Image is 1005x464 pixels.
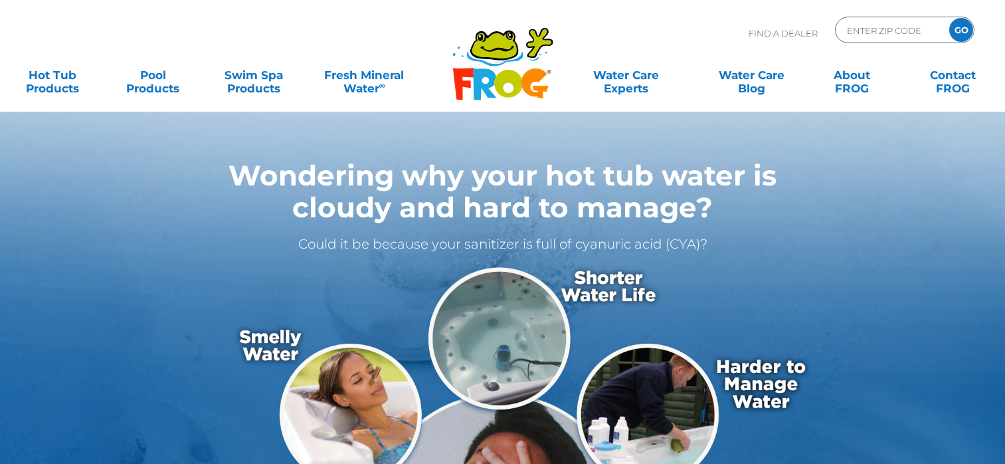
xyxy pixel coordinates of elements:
[379,80,385,90] sup: ∞
[13,62,92,88] a: Hot TubProducts
[913,62,992,88] a: ContactFROG
[563,62,689,88] a: Water CareExperts
[712,62,790,88] a: Water CareBlog
[749,17,818,50] p: Find A Dealer
[846,21,935,40] input: Zip Code Form
[813,62,891,88] a: AboutFROG
[949,18,973,42] input: GO
[176,233,830,255] p: Could it be because your sanitizer is full of cyanuric acid (CYA)?
[316,62,413,88] a: Fresh MineralWater∞
[176,160,830,223] h1: Wondering why your hot tub water is cloudy and hard to manage?
[114,62,193,88] a: PoolProducts
[215,62,293,88] a: Swim SpaProducts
